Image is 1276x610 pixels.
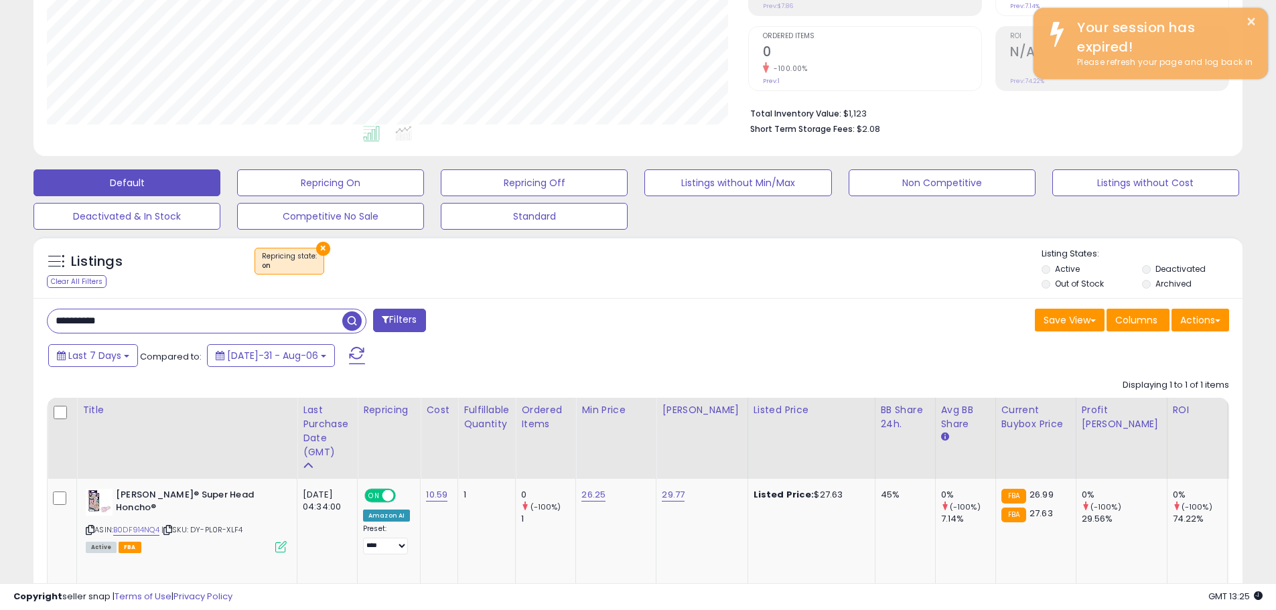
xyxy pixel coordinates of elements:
div: 45% [881,489,925,501]
button: Competitive No Sale [237,203,424,230]
span: Last 7 Days [68,349,121,362]
div: seller snap | | [13,591,232,603]
small: Prev: 7.14% [1010,2,1040,10]
div: on [262,261,317,271]
label: Active [1055,263,1080,275]
button: Listings without Cost [1052,169,1239,196]
div: [PERSON_NAME] [662,403,741,417]
div: 0 [521,489,575,501]
span: Columns [1115,313,1157,327]
div: 0% [1173,489,1227,501]
label: Out of Stock [1055,278,1104,289]
p: Listing States: [1042,248,1243,260]
a: 29.77 [662,488,685,502]
div: Fulfillable Quantity [464,403,510,431]
div: Please refresh your page and log back in [1067,56,1258,69]
span: OFF [394,490,415,502]
div: Clear All Filters [47,275,107,288]
span: All listings currently available for purchase on Amazon [86,542,117,553]
h5: Listings [71,252,123,271]
div: 1 [464,489,505,501]
small: Avg BB Share. [941,431,949,443]
b: Total Inventory Value: [750,108,841,119]
div: Title [82,403,291,417]
div: [DATE] 04:34:00 [303,489,347,513]
label: Archived [1155,278,1192,289]
span: | SKU: DY-PL0R-XLF4 [161,524,242,535]
strong: Copyright [13,590,62,603]
div: Last Purchase Date (GMT) [303,403,352,459]
div: Current Buybox Price [1001,403,1070,431]
button: Listings without Min/Max [644,169,831,196]
a: Terms of Use [115,590,171,603]
span: ROI [1010,33,1228,40]
b: [PERSON_NAME]® Super Head Honcho® [116,489,279,517]
button: Deactivated & In Stock [33,203,220,230]
span: 2025-08-18 13:25 GMT [1208,590,1263,603]
small: (-100%) [950,502,981,512]
div: Profit [PERSON_NAME] [1082,403,1161,431]
h2: N/A [1010,44,1228,62]
span: ON [366,490,382,502]
li: $1,123 [750,104,1219,121]
div: 0% [1082,489,1167,501]
button: × [316,242,330,256]
span: Compared to: [140,350,202,363]
div: ROI [1173,403,1222,417]
div: Amazon AI [363,510,410,522]
span: 26.99 [1030,488,1054,501]
div: 0% [941,489,995,501]
div: 74.22% [1173,513,1227,525]
button: Default [33,169,220,196]
a: Privacy Policy [173,590,232,603]
button: Repricing Off [441,169,628,196]
button: Actions [1172,309,1229,331]
small: Prev: $7.86 [763,2,793,10]
div: Avg BB Share [941,403,990,431]
span: FBA [119,542,141,553]
small: -100.00% [769,64,807,74]
div: 1 [521,513,575,525]
button: Save View [1035,309,1105,331]
small: (-100%) [530,502,561,512]
div: Preset: [363,524,410,554]
div: Your session has expired! [1067,18,1258,56]
small: (-100%) [1090,502,1121,512]
div: Displaying 1 to 1 of 1 items [1123,379,1229,392]
div: ASIN: [86,489,287,551]
span: [DATE]-31 - Aug-06 [227,349,318,362]
small: (-100%) [1182,502,1212,512]
div: Repricing [363,403,415,417]
button: × [1246,13,1257,30]
div: 7.14% [941,513,995,525]
button: Repricing On [237,169,424,196]
div: $27.63 [754,489,865,501]
a: 10.59 [426,488,447,502]
a: B0DF914NQ4 [113,524,159,536]
b: Listed Price: [754,488,814,501]
img: 41CYdBXGAiL._SL40_.jpg [86,489,113,516]
small: FBA [1001,508,1026,522]
button: Last 7 Days [48,344,138,367]
span: 27.63 [1030,507,1053,520]
small: Prev: 74.22% [1010,77,1044,85]
h2: 0 [763,44,981,62]
label: Deactivated [1155,263,1206,275]
div: Cost [426,403,452,417]
b: Short Term Storage Fees: [750,123,855,135]
span: $2.08 [857,123,880,135]
span: Repricing state : [262,251,317,271]
button: Filters [373,309,425,332]
div: BB Share 24h. [881,403,930,431]
button: Non Competitive [849,169,1036,196]
span: Ordered Items [763,33,981,40]
small: FBA [1001,489,1026,504]
button: [DATE]-31 - Aug-06 [207,344,335,367]
button: Standard [441,203,628,230]
div: Ordered Items [521,403,570,431]
button: Columns [1107,309,1169,331]
div: 29.56% [1082,513,1167,525]
div: Listed Price [754,403,869,417]
small: Prev: 1 [763,77,780,85]
a: 26.25 [581,488,606,502]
